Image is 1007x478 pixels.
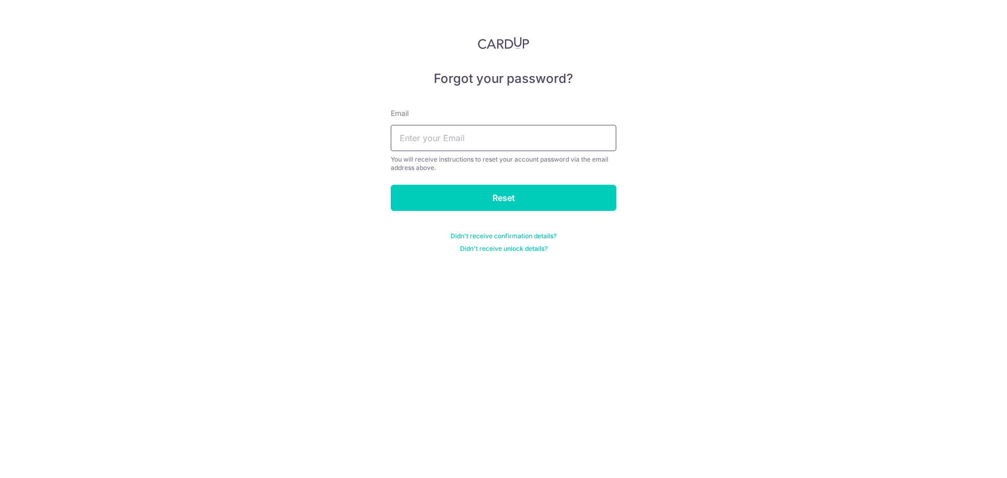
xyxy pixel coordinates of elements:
label: Email [391,108,409,119]
a: Didn't receive unlock details? [460,245,548,253]
h5: Forgot your password? [391,70,616,87]
input: Reset [391,185,616,211]
img: CardUp Logo [478,37,529,49]
input: Enter your Email [391,125,616,151]
a: Didn't receive confirmation details? [451,232,556,240]
div: You will receive instructions to reset your account password via the email address above. [391,155,616,172]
